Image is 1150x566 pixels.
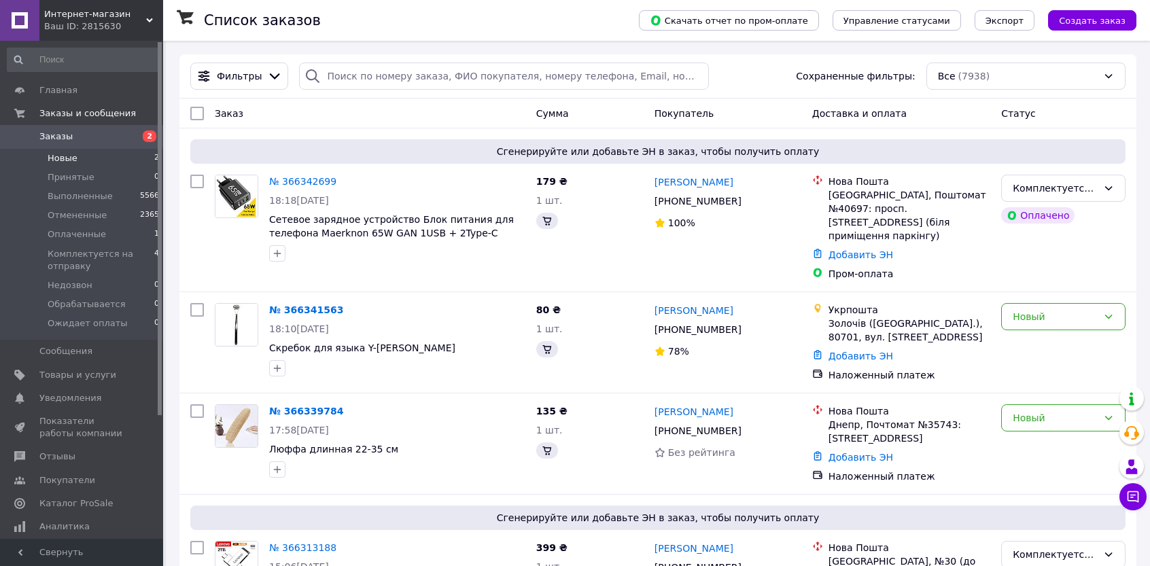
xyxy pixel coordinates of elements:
[1034,14,1136,25] a: Создать заказ
[655,304,733,317] a: [PERSON_NAME]
[829,452,893,463] a: Добавить ЭН
[975,10,1034,31] button: Экспорт
[843,16,950,26] span: Управление статусами
[269,214,514,252] a: Сетевое зарядное устройство Блок питания для телефона Maerknon 65W GAN 1USB + 2Type-C Быстрая зар...
[39,415,126,440] span: Показатели работы компании
[652,421,744,440] div: [PHONE_NUMBER]
[1059,16,1126,26] span: Создать заказ
[299,63,709,90] input: Поиск по номеру заказа, ФИО покупателя, номеру телефона, Email, номеру накладной
[536,108,569,119] span: Сумма
[48,152,77,164] span: Новые
[829,418,990,445] div: Днепр, Почтомат №35743: [STREET_ADDRESS]
[48,317,128,330] span: Ожидает оплаты
[39,474,95,487] span: Покупатели
[140,209,159,222] span: 2365
[668,217,695,228] span: 100%
[269,342,455,353] span: Скребок для языка Y-[PERSON_NAME]
[39,107,136,120] span: Заказы и сообщения
[215,175,258,218] a: Фото товару
[958,71,990,82] span: (7938)
[154,279,159,291] span: 0
[269,304,343,315] a: № 366341563
[986,16,1024,26] span: Экспорт
[143,130,156,142] span: 2
[39,392,101,404] span: Уведомления
[269,195,329,206] span: 18:18[DATE]
[655,175,733,189] a: [PERSON_NAME]
[215,175,258,217] img: Фото товару
[829,188,990,243] div: [GEOGRAPHIC_DATA], Поштомат №40697: просп. [STREET_ADDRESS] (біля приміщення паркінгу)
[48,279,92,291] span: Недозвон
[196,511,1120,525] span: Сгенерируйте или добавьте ЭН в заказ, чтобы получить оплату
[536,542,568,553] span: 399 ₴
[668,346,689,357] span: 78%
[39,520,90,533] span: Аналитика
[269,542,336,553] a: № 366313188
[48,228,106,241] span: Оплаченные
[44,20,163,33] div: Ваш ID: 2815630
[668,447,735,458] span: Без рейтинга
[652,192,744,211] div: [PHONE_NUMBER]
[829,317,990,344] div: Золочів ([GEOGRAPHIC_DATA].), 80701, вул. [STREET_ADDRESS]
[1048,10,1136,31] button: Создать заказ
[639,10,819,31] button: Скачать отчет по пром-оплате
[655,108,714,119] span: Покупатель
[215,405,258,447] img: Фото товару
[1013,181,1098,196] div: Комплектуется на отправку
[536,176,568,187] span: 179 ₴
[269,444,398,455] a: Люффа длинная 22-35 см
[48,298,125,311] span: Обрабатывается
[215,303,258,347] a: Фото товару
[39,130,73,143] span: Заказы
[536,425,563,436] span: 1 шт.
[48,190,113,202] span: Выполненные
[154,298,159,311] span: 0
[1013,547,1098,562] div: Комплектуется на отправку
[829,404,990,418] div: Нова Пошта
[215,304,258,346] img: Фото товару
[1013,309,1098,324] div: Новый
[48,171,94,183] span: Принятые
[829,303,990,317] div: Укрпошта
[829,249,893,260] a: Добавить ЭН
[215,404,258,448] a: Фото товару
[536,406,568,417] span: 135 ₴
[269,425,329,436] span: 17:58[DATE]
[269,406,343,417] a: № 366339784
[48,248,154,272] span: Комплектуется на отправку
[39,84,77,96] span: Главная
[1001,108,1036,119] span: Статус
[650,14,808,26] span: Скачать отчет по пром-оплате
[536,195,563,206] span: 1 шт.
[1013,410,1098,425] div: Новый
[39,497,113,510] span: Каталог ProSale
[812,108,907,119] span: Доставка и оплата
[652,320,744,339] div: [PHONE_NUMBER]
[829,541,990,554] div: Нова Пошта
[1001,207,1075,224] div: Оплачено
[215,108,243,119] span: Заказ
[39,345,92,357] span: Сообщения
[154,317,159,330] span: 0
[196,145,1120,158] span: Сгенерируйте или добавьте ЭН в заказ, чтобы получить оплату
[829,470,990,483] div: Наложенный платеж
[204,12,321,29] h1: Список заказов
[7,48,160,72] input: Поиск
[829,351,893,361] a: Добавить ЭН
[140,190,159,202] span: 5566
[44,8,146,20] span: Интернет-магазин
[938,69,956,83] span: Все
[829,267,990,281] div: Пром-оплата
[154,228,159,241] span: 1
[154,152,159,164] span: 2
[1119,483,1147,510] button: Чат с покупателем
[833,10,961,31] button: Управление статусами
[829,175,990,188] div: Нова Пошта
[536,323,563,334] span: 1 шт.
[217,69,262,83] span: Фильтры
[269,323,329,334] span: 18:10[DATE]
[154,248,159,272] span: 4
[796,69,915,83] span: Сохраненные фильтры:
